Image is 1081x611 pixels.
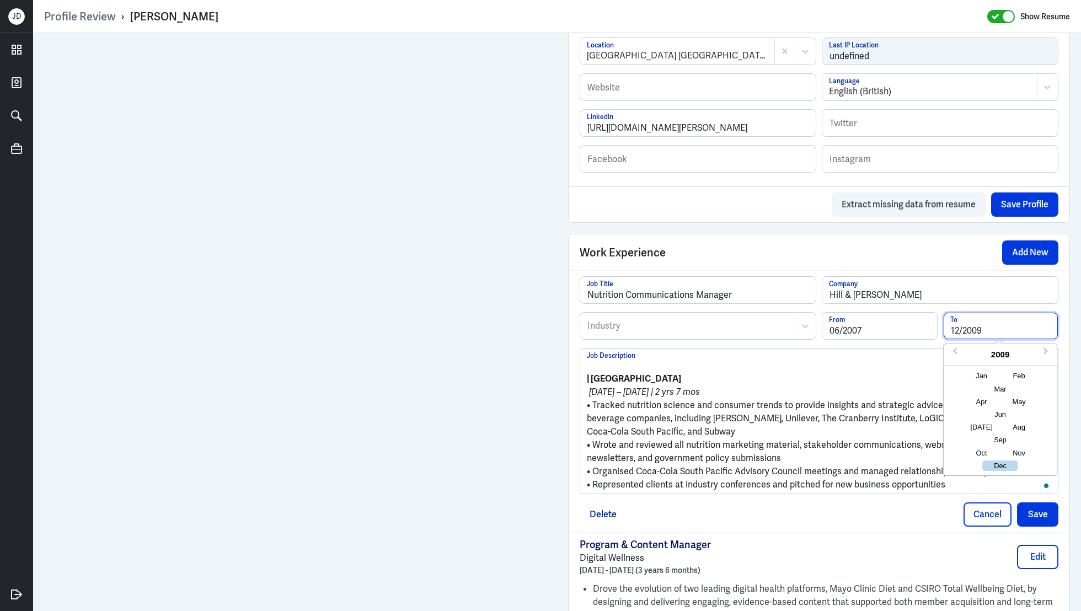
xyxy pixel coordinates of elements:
button: Edit [1017,545,1058,569]
iframe: To enrich screen reader interactions, please activate Accessibility in Grammarly extension settings [44,44,546,600]
input: From [822,313,937,339]
div: Choose February 2009 [1002,371,1037,381]
button: Extract missing data from resume [832,192,986,217]
input: Twitter [822,110,1058,136]
input: Facebook [580,146,816,172]
input: Website [580,74,816,100]
div: [PERSON_NAME] [130,9,218,24]
div: month 2009-12 [947,369,1053,472]
p: • Represented clients at industry conferences and pitched for new business opportunities [587,478,1051,491]
div: Choose August 2009 [1002,422,1037,432]
div: Choose May 2009 [1002,396,1037,407]
button: Save Profile [991,192,1058,217]
div: To enrich screen reader interactions, please activate Accessibility in Grammarly extension settings [587,360,1051,491]
button: Previous Year [945,345,962,363]
div: Choose April 2009 [964,396,999,407]
div: Choose March 2009 [983,384,1018,394]
input: To [944,313,1058,339]
div: Choose December 2009 [983,460,1018,471]
em: [DATE] – [DATE] | 2 yrs 7 mos [589,386,700,398]
div: J D [8,8,25,25]
input: Linkedin [580,110,816,136]
div: Choose October 2009 [964,448,999,458]
input: Last IP Location [822,38,1058,65]
button: Next Year [1038,345,1056,363]
div: 2009 [944,344,1057,366]
div: Choose June 2009 [983,409,1018,420]
button: Save [1017,502,1058,527]
div: Choose November 2009 [1002,448,1037,458]
p: • Wrote and reviewed all nutrition marketing material, stakeholder communications, website copy, ... [587,438,1051,465]
p: › [116,9,130,24]
p: Program & Content Manager [580,538,711,551]
div: Choose January 2009 [964,371,999,381]
div: Choose September 2009 [983,435,1018,445]
input: Instagram [822,146,1058,172]
label: Show Resume [1020,9,1070,24]
span: Work Experience [580,244,666,261]
p: [DATE] - [DATE] (3 years 6 months) [580,565,711,576]
div: Choose July 2009 [964,422,999,432]
button: Add New [1002,240,1058,265]
button: Delete [580,502,627,527]
p: Digital Wellness [580,551,711,565]
input: Job Title [580,277,816,303]
a: Profile Review [44,9,116,24]
p: • Tracked nutrition science and consumer trends to provide insights and strategic advice to major... [587,399,1051,438]
input: Company [822,277,1058,303]
button: Cancel [964,502,1012,527]
p: • Organised Coca-Cola South Pacific Advisory Council meetings and managed relationships with key ... [587,465,1051,478]
strong: | [GEOGRAPHIC_DATA] [587,373,681,384]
